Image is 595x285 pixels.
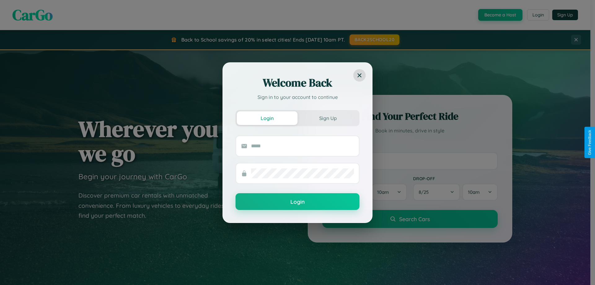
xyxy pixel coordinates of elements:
[588,130,592,155] div: Give Feedback
[237,111,297,125] button: Login
[236,193,359,210] button: Login
[297,111,358,125] button: Sign Up
[236,93,359,101] p: Sign in to your account to continue
[236,75,359,90] h2: Welcome Back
